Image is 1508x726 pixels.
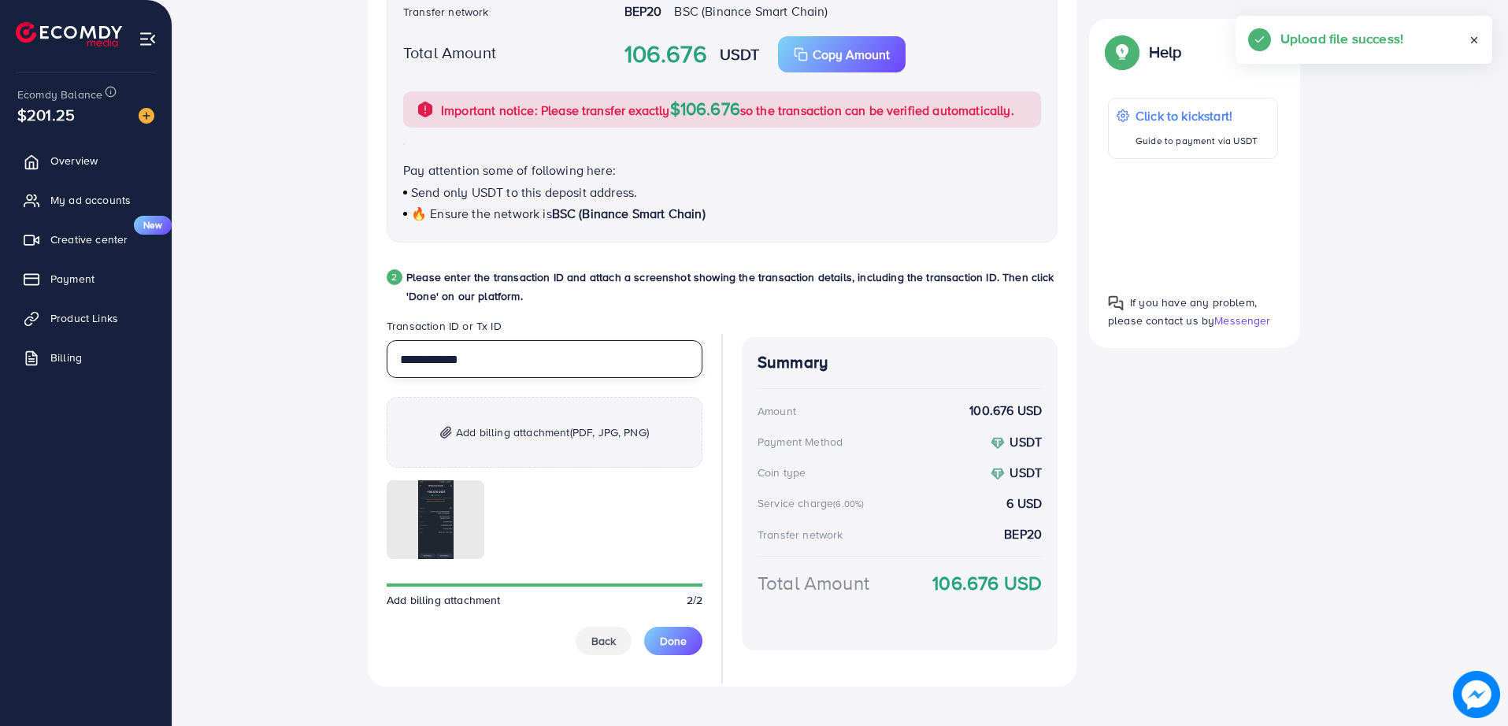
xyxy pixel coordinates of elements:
img: coin [991,467,1005,481]
span: Add billing attachment [456,423,649,442]
div: Service charge [758,495,869,511]
strong: 100.676 USD [969,402,1042,420]
button: Done [644,627,702,655]
strong: USDT [720,43,760,65]
p: Pay attention some of following here: [403,161,1041,180]
div: Coin type [758,465,806,480]
img: menu [139,30,157,48]
strong: 6 USD [1006,494,1042,513]
div: Transfer network [758,527,843,543]
a: My ad accounts [12,184,160,216]
a: Overview [12,145,160,176]
img: alert [416,100,435,119]
p: Help [1149,43,1182,61]
span: New [134,216,172,235]
span: $106.676 [670,96,740,120]
strong: USDT [1010,464,1042,481]
strong: BEP20 [624,2,662,20]
button: Copy Amount [778,36,906,72]
a: Creative centerNew [12,224,160,255]
span: 2/2 [687,592,702,608]
h5: Upload file success! [1280,28,1403,49]
span: BSC (Binance Smart Chain) [674,2,828,20]
strong: 106.676 USD [932,569,1042,597]
legend: Transaction ID or Tx ID [387,318,702,340]
span: Add billing attachment [387,592,501,608]
div: Payment Method [758,434,843,450]
span: Billing [50,350,82,365]
span: Messenger [1214,313,1270,328]
span: $201.25 [15,93,77,137]
img: Popup guide [1108,295,1124,311]
span: Payment [50,271,94,287]
h4: Summary [758,353,1042,372]
span: BSC (Binance Smart Chain) [552,205,706,222]
strong: BEP20 [1004,525,1042,543]
a: Billing [12,342,160,373]
img: Popup guide [1108,38,1136,66]
p: Guide to payment via USDT [1136,131,1258,150]
p: Click to kickstart! [1136,106,1258,125]
img: img uploaded [418,480,454,559]
small: (6.00%) [833,498,864,510]
div: 2 [387,269,402,285]
img: logo [16,22,122,46]
a: Product Links [12,302,160,334]
p: Please enter the transaction ID and attach a screenshot showing the transaction details, includin... [406,268,1058,306]
img: img [440,426,452,439]
span: Back [591,633,616,649]
span: Done [660,633,687,649]
span: Overview [50,153,98,169]
img: coin [991,436,1005,450]
p: Important notice: Please transfer exactly so the transaction can be verified automatically. [441,99,1014,120]
a: Payment [12,263,160,294]
label: Total Amount [403,41,496,64]
span: My ad accounts [50,192,131,208]
img: image [1453,671,1500,718]
img: image [139,108,154,124]
span: 🔥 Ensure the network is [411,205,552,222]
div: Amount [758,403,796,419]
span: (PDF, JPG, PNG) [570,424,649,440]
strong: USDT [1010,433,1042,450]
span: Product Links [50,310,118,326]
p: Send only USDT to this deposit address. [403,183,1041,202]
span: If you have any problem, please contact us by [1108,294,1257,328]
button: Back [576,627,632,655]
p: Copy Amount [813,45,890,64]
span: Creative center [50,232,128,247]
div: Total Amount [758,569,869,597]
label: Transfer network [403,4,489,20]
strong: 106.676 [624,37,707,72]
span: Ecomdy Balance [17,87,102,102]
